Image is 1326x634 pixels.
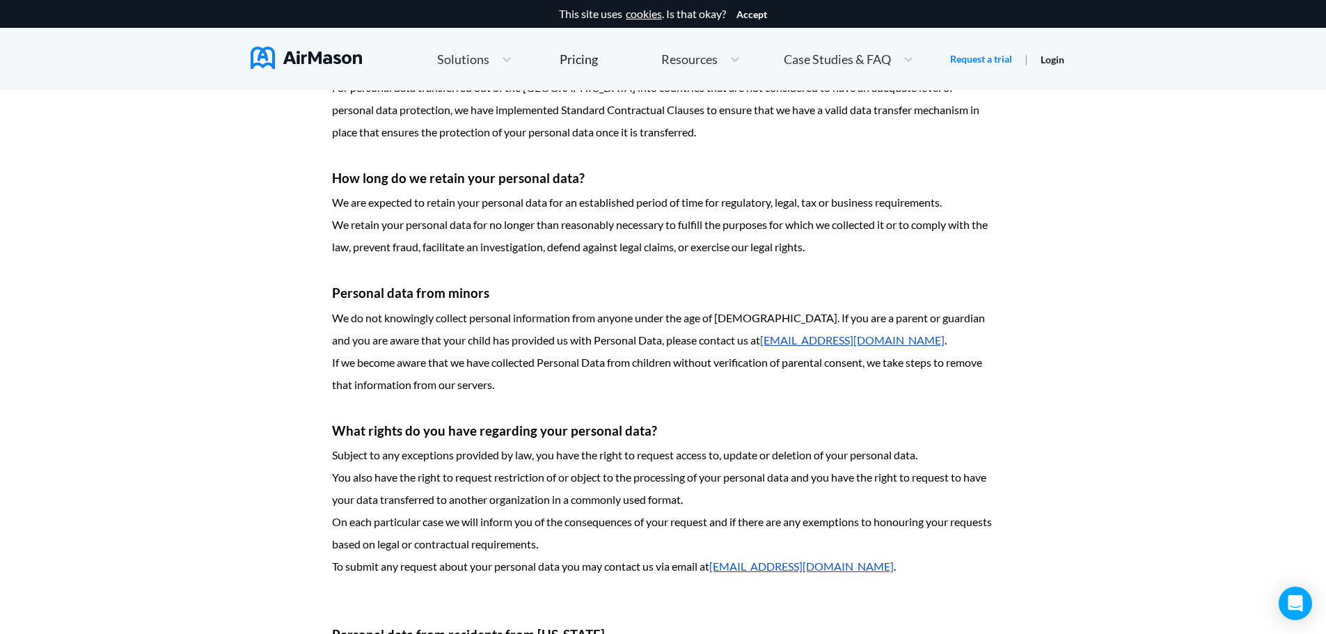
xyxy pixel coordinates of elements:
[332,555,994,578] p: To submit any request about your personal data you may contact us via email at .
[332,214,994,258] p: We retain your personal data for no longer than reasonably necessary to fulfill the purposes for ...
[332,280,994,306] h3: Personal data from minors
[626,8,662,20] a: cookies
[1041,54,1064,65] a: Login
[784,53,891,65] span: Case Studies & FAQ
[950,52,1012,66] a: Request a trial
[332,511,994,555] p: On each particular case we will inform you of the consequences of your request and if there are a...
[560,53,598,65] div: Pricing
[560,47,598,72] a: Pricing
[332,307,994,351] p: We do not knowingly collect personal information from anyone under the age of [DEMOGRAPHIC_DATA]....
[1025,52,1028,65] span: |
[661,53,718,65] span: Resources
[760,333,945,347] a: [EMAIL_ADDRESS][DOMAIN_NAME]
[332,466,994,511] p: You also have the right to request restriction of or object to the processing of your personal da...
[332,191,994,214] p: We are expected to retain your personal data for an established period of time for regulatory, le...
[332,444,994,466] p: Subject to any exceptions provided by law, you have the right to request access to, update or del...
[332,418,994,444] h3: What rights do you have regarding your personal data?
[1279,587,1312,620] div: Open Intercom Messenger
[736,9,767,20] button: Accept cookies
[437,53,489,65] span: Solutions
[251,47,362,69] img: AirMason Logo
[332,351,994,396] p: If we become aware that we have collected Personal Data from children without verification of par...
[332,77,994,143] p: For personal data transferred out of the [GEOGRAPHIC_DATA] into countries that are not considered...
[709,560,894,573] a: [EMAIL_ADDRESS][DOMAIN_NAME]
[332,166,994,191] h3: How long do we retain your personal data?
